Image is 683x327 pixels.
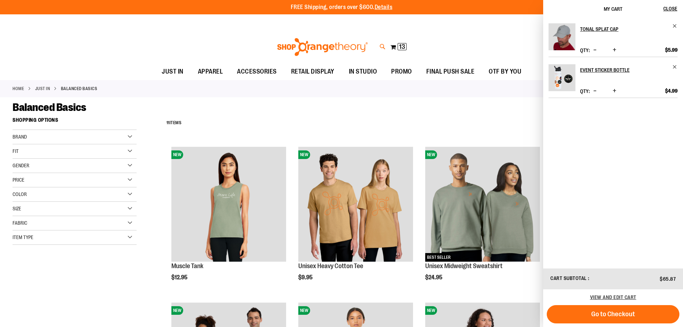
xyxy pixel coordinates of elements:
a: ACCESSORIES [230,64,284,80]
span: Fit [13,148,19,154]
div: product [422,143,544,299]
p: FREE Shipping, orders over $600. [291,3,393,11]
img: Tonal Splat Cap [549,23,575,50]
span: Color [13,191,27,197]
span: $4.99 [665,88,678,94]
span: ACCESSORIES [237,64,277,80]
a: Unisex Heavy Cotton Tee [298,262,363,270]
span: APPAREL [198,64,223,80]
button: Decrease product quantity [592,47,598,54]
span: Go to Checkout [591,310,635,318]
button: Go to Checkout [547,305,679,323]
span: FINAL PUSH SALE [426,64,475,80]
a: JUST IN [155,64,191,80]
a: Unisex Midweight Sweatshirt [425,262,503,270]
span: Cart Subtotal [550,275,587,281]
a: Tonal Splat Cap [549,23,575,55]
span: RETAIL DISPLAY [291,64,335,80]
span: $5.99 [665,47,678,53]
span: Close [663,6,677,11]
a: Tonal Splat Cap [580,23,678,35]
a: IN STUDIO [342,64,384,80]
strong: Shopping Options [13,114,137,130]
span: IN STUDIO [349,64,377,80]
span: NEW [171,306,183,315]
label: Qty [580,47,590,53]
span: Item Type [13,234,33,240]
strong: Balanced Basics [61,85,98,92]
button: Increase product quantity [611,47,618,54]
h2: Tonal Splat Cap [580,23,668,35]
span: $9.95 [298,274,314,281]
a: Remove item [672,64,678,70]
a: View and edit cart [590,294,636,300]
a: APPAREL [191,64,230,80]
img: Shop Orangetheory [276,38,369,56]
span: NEW [425,306,437,315]
a: Muscle TankNEW [171,147,286,263]
li: Product [549,23,678,57]
h2: Event Sticker Bottle [580,64,668,76]
span: NEW [425,150,437,159]
img: Unisex Heavy Cotton Tee [298,147,413,262]
a: PROMO [384,64,419,80]
a: FINAL PUSH SALE [419,64,482,80]
img: Unisex Midweight Sweatshirt [425,147,540,262]
span: Gender [13,163,29,168]
h2: Items [166,117,182,129]
a: JUST IN [35,85,50,92]
div: product [295,143,417,299]
li: Product [549,57,678,98]
span: Brand [13,134,27,140]
a: Muscle Tank [171,262,203,270]
span: $65.87 [660,276,676,282]
span: Size [13,206,21,211]
a: RETAIL DISPLAY [284,64,342,80]
a: Event Sticker Bottle [549,64,575,96]
a: Unisex Heavy Cotton TeeNEW [298,147,413,263]
label: Qty [580,88,590,94]
span: BEST SELLER [425,253,452,262]
span: $24.95 [425,274,444,281]
img: Event Sticker Bottle [549,64,575,91]
a: Details [375,4,393,10]
a: Home [13,85,24,92]
span: Fabric [13,220,27,226]
span: NEW [298,150,310,159]
button: Increase product quantity [611,88,618,95]
span: NEW [298,306,310,315]
span: Balanced Basics [13,101,86,113]
a: Remove item [672,23,678,29]
span: Price [13,177,24,183]
div: product [168,143,290,299]
span: My Cart [604,6,622,12]
span: $12.95 [171,274,189,281]
span: NEW [171,150,183,159]
span: 11 [166,120,170,125]
a: OTF BY YOU [482,64,528,80]
span: OTF BY YOU [489,64,521,80]
span: 13 [399,43,405,50]
img: Muscle Tank [171,147,286,262]
span: PROMO [391,64,412,80]
a: Unisex Midweight SweatshirtNEWBEST SELLER [425,147,540,263]
button: Decrease product quantity [592,88,598,95]
span: JUST IN [162,64,184,80]
a: Event Sticker Bottle [580,64,678,76]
